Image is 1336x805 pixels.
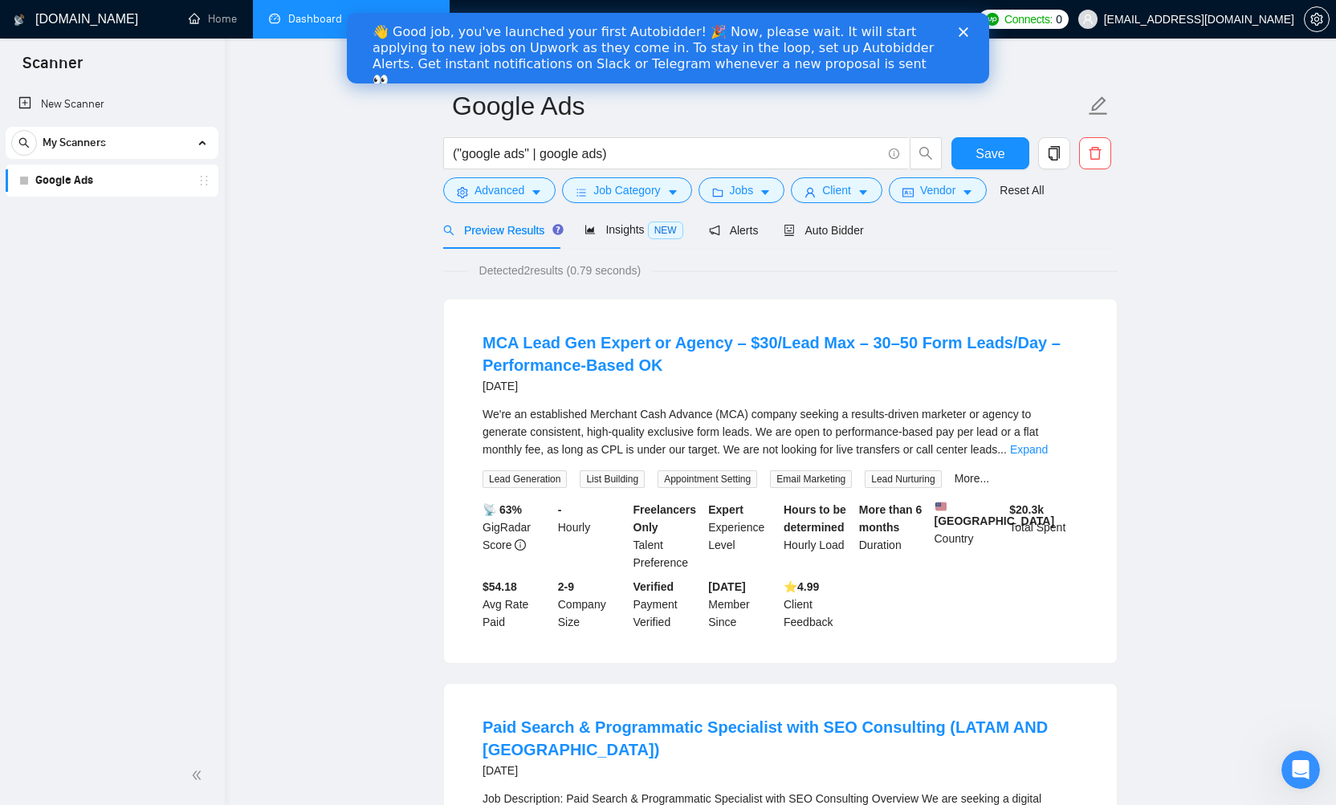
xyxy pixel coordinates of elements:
[709,224,759,237] span: Alerts
[11,130,37,156] button: search
[920,181,955,199] span: Vendor
[730,181,754,199] span: Jobs
[515,539,526,551] span: info-circle
[12,137,36,148] span: search
[347,13,989,83] iframe: Intercom live chat banner
[269,12,342,26] a: dashboardDashboard
[191,767,207,783] span: double-left
[1304,13,1330,26] a: setting
[584,223,682,236] span: Insights
[483,580,517,593] b: $54.18
[760,186,771,198] span: caret-down
[457,186,468,198] span: setting
[935,501,947,512] img: 🇺🇸
[483,718,1048,758] a: Paid Search & Programmatic Specialist with SEO Consulting (LATAM AND [GEOGRAPHIC_DATA])
[576,186,587,198] span: bars
[483,376,1078,396] div: [DATE]
[1056,10,1062,28] span: 0
[531,186,542,198] span: caret-down
[856,501,931,571] div: Duration
[558,580,574,593] b: 2-9
[612,14,628,24] div: Close
[705,501,780,571] div: Experience Level
[1010,443,1048,456] a: Expand
[443,177,556,203] button: settingAdvancedcaret-down
[889,148,899,159] span: info-circle
[1039,146,1069,161] span: copy
[593,181,660,199] span: Job Category
[784,503,846,534] b: Hours to be determined
[479,578,555,631] div: Avg Rate Paid
[865,470,941,488] span: Lead Nurturing
[555,501,630,571] div: Hourly
[443,225,454,236] span: search
[822,181,851,199] span: Client
[14,7,25,33] img: logo
[1038,137,1070,169] button: copy
[562,177,691,203] button: barsJob Categorycaret-down
[667,186,678,198] span: caret-down
[10,6,41,37] button: go back
[784,224,863,237] span: Auto Bidder
[483,405,1078,458] div: We're an established Merchant Cash Advance (MCA) company seeking a results-driven marketer or age...
[513,6,542,35] div: Close
[709,225,720,236] span: notification
[712,186,723,198] span: folder
[962,186,973,198] span: caret-down
[1000,181,1044,199] a: Reset All
[902,186,914,198] span: idcard
[1088,96,1109,116] span: edit
[630,501,706,571] div: Talent Preference
[483,6,513,37] button: Collapse window
[452,86,1085,126] input: Scanner name...
[10,51,96,85] span: Scanner
[35,165,188,197] a: Google Ads
[18,88,206,120] a: New Scanner
[804,186,816,198] span: user
[374,12,434,26] a: searchScanner
[443,224,559,237] span: Preview Results
[483,761,1078,780] div: [DATE]
[699,177,785,203] button: folderJobscaret-down
[584,224,596,235] span: area-chart
[910,137,942,169] button: search
[555,578,630,631] div: Company Size
[859,503,923,534] b: More than 6 months
[468,262,653,279] span: Detected 2 results (0.79 seconds)
[1009,503,1044,516] b: $ 20.3k
[633,503,697,534] b: Freelancers Only
[1304,6,1330,32] button: setting
[630,578,706,631] div: Payment Verified
[43,127,106,159] span: My Scanners
[453,144,882,164] input: Search Freelance Jobs...
[1082,14,1094,25] span: user
[558,503,562,516] b: -
[780,578,856,631] div: Client Feedback
[483,470,567,488] span: Lead Generation
[1079,137,1111,169] button: delete
[1004,10,1053,28] span: Connects:
[931,501,1007,571] div: Country
[910,146,941,161] span: search
[6,88,218,120] li: New Scanner
[708,503,743,516] b: Expert
[551,222,565,237] div: Tooltip anchor
[780,501,856,571] div: Hourly Load
[633,580,674,593] b: Verified
[26,11,591,75] div: 👋 Good job, you've launched your first Autobidder! 🎉 Now, please wait. It will start applying to ...
[6,127,218,197] li: My Scanners
[580,470,645,488] span: List Building
[951,137,1029,169] button: Save
[986,13,999,26] img: upwork-logo.png
[976,144,1004,164] span: Save
[189,12,237,26] a: homeHome
[1281,750,1320,789] iframe: Intercom live chat
[955,472,990,485] a: More...
[1305,13,1329,26] span: setting
[1006,501,1081,571] div: Total Spent
[198,174,210,187] span: holder
[483,334,1061,374] a: MCA Lead Gen Expert or Agency – $30/Lead Max – 30–50 Form Leads/Day – Performance-Based OK
[708,580,745,593] b: [DATE]
[889,177,987,203] button: idcardVendorcaret-down
[658,470,757,488] span: Appointment Setting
